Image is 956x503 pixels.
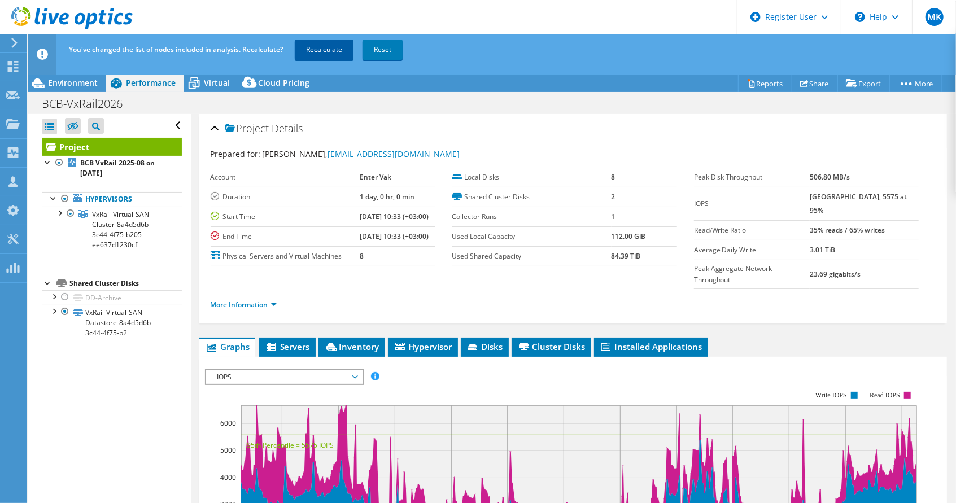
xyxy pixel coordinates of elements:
text: Write IOPS [815,391,847,399]
label: Read/Write Ratio [694,225,810,236]
a: More [889,75,942,92]
h1: BCB-VxRail2026 [37,98,140,110]
span: VxRail-Virtual-SAN-Cluster-8a4d5d6b-3c44-4f75-b205-ee637d1230cf [92,209,151,250]
span: You've changed the list of nodes included in analysis. Recalculate? [69,45,283,54]
label: Start Time [211,211,360,222]
span: Virtual [204,77,230,88]
a: VxRail-Virtual-SAN-Cluster-8a4d5d6b-3c44-4f75-b205-ee637d1230cf [42,207,182,252]
text: 95th Percentile = 5575 IOPS [247,440,334,450]
b: 3.01 TiB [810,245,835,255]
b: Enter Vak [360,172,392,182]
b: 2 [612,192,615,202]
label: Physical Servers and Virtual Machines [211,251,360,262]
a: [EMAIL_ADDRESS][DOMAIN_NAME] [328,148,460,159]
span: Details [272,121,303,135]
span: Environment [48,77,98,88]
b: BCB VxRail 2025-08 on [DATE] [80,158,155,178]
b: 1 [612,212,615,221]
label: Peak Aggregate Network Throughput [694,263,810,286]
b: 8 [360,251,364,261]
b: [DATE] 10:33 (+03:00) [360,231,429,241]
b: 35% reads / 65% writes [810,225,885,235]
a: DD-Archive [42,290,182,305]
a: More Information [211,300,277,309]
b: 84.39 TiB [612,251,641,261]
span: IOPS [212,370,357,384]
label: End Time [211,231,360,242]
a: BCB VxRail 2025-08 on [DATE] [42,156,182,181]
a: Project [42,138,182,156]
svg: \n [855,12,865,22]
a: Reset [363,40,403,60]
div: Shared Cluster Disks [69,277,182,290]
a: Hypervisors [42,192,182,207]
a: Recalculate [295,40,353,60]
label: Peak Disk Throughput [694,172,810,183]
span: Hypervisor [394,341,452,352]
b: [DATE] 10:33 (+03:00) [360,212,429,221]
b: 506.80 MB/s [810,172,850,182]
label: Duration [211,191,360,203]
text: 5000 [220,445,236,455]
label: IOPS [694,198,810,209]
span: [PERSON_NAME], [263,148,460,159]
a: Export [837,75,890,92]
text: 6000 [220,418,236,428]
span: Performance [126,77,176,88]
label: Prepared for: [211,148,261,159]
label: Used Shared Capacity [452,251,612,262]
span: Inventory [324,341,379,352]
span: Servers [265,341,310,352]
b: [GEOGRAPHIC_DATA], 5575 at 95% [810,192,907,215]
span: Project [225,123,269,134]
b: 8 [612,172,615,182]
span: Graphs [205,341,250,352]
label: Collector Runs [452,211,612,222]
span: Installed Applications [600,341,702,352]
span: MK [926,8,944,26]
a: VxRail-Virtual-SAN-Datastore-8a4d5d6b-3c44-4f75-b2 [42,305,182,340]
a: Reports [738,75,792,92]
span: Disks [466,341,503,352]
text: Read IOPS [870,391,900,399]
label: Local Disks [452,172,612,183]
b: 23.69 gigabits/s [810,269,861,279]
label: Average Daily Write [694,244,810,256]
label: Shared Cluster Disks [452,191,612,203]
b: 1 day, 0 hr, 0 min [360,192,415,202]
text: 4000 [220,473,236,482]
label: Used Local Capacity [452,231,612,242]
a: Share [792,75,838,92]
b: 112.00 GiB [612,231,646,241]
span: Cluster Disks [517,341,586,352]
label: Account [211,172,360,183]
span: Cloud Pricing [258,77,309,88]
